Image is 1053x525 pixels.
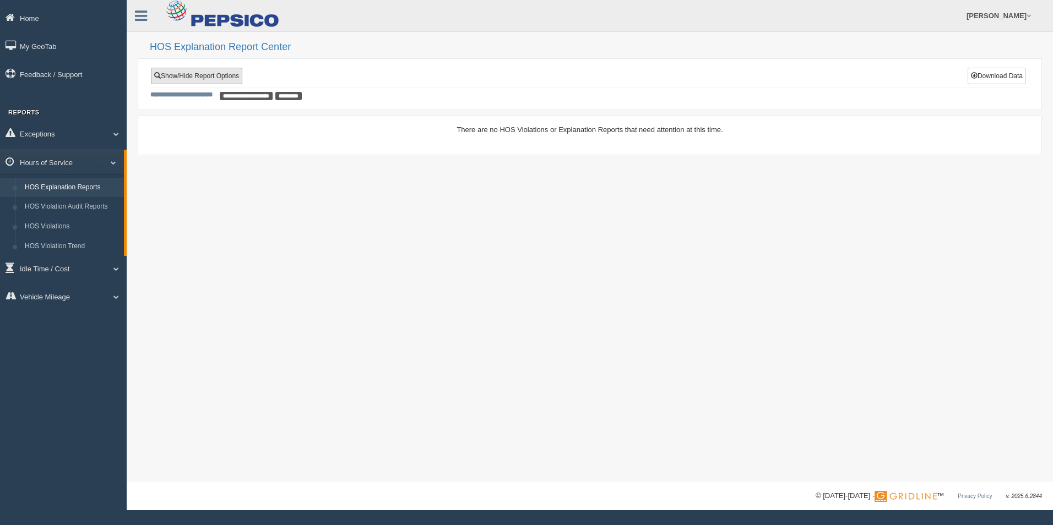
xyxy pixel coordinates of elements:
[20,237,124,256] a: HOS Violation Trend
[968,68,1026,84] button: Download Data
[20,197,124,217] a: HOS Violation Audit Reports
[1006,493,1042,499] span: v. 2025.6.2844
[20,178,124,198] a: HOS Explanation Reports
[150,42,1042,53] h2: HOS Explanation Report Center
[151,68,242,84] a: Show/Hide Report Options
[816,490,1042,502] div: © [DATE]-[DATE] - ™
[875,491,937,502] img: Gridline
[958,493,992,499] a: Privacy Policy
[150,124,1029,135] div: There are no HOS Violations or Explanation Reports that need attention at this time.
[20,217,124,237] a: HOS Violations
